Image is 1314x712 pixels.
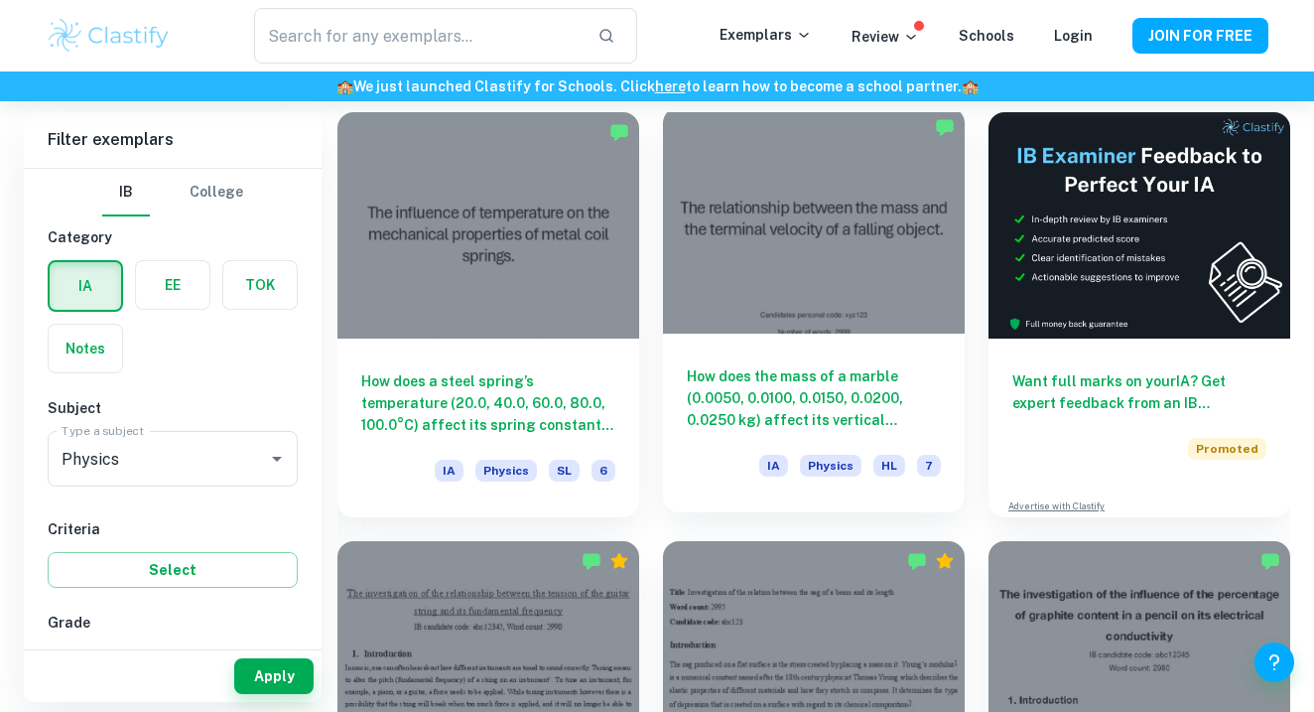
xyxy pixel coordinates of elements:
[959,28,1014,44] a: Schools
[907,551,927,571] img: Marked
[852,26,919,48] p: Review
[361,370,615,436] h6: How does a steel spring’s temperature (20.0, 40.0, 60.0, 80.0, 100.0°C) affect its spring constan...
[663,112,965,517] a: How does the mass of a marble (0.0050, 0.0100, 0.0150, 0.0200, 0.0250 kg) affect its vertical ter...
[48,226,298,248] h6: Category
[935,551,955,571] div: Premium
[48,552,298,588] button: Select
[609,551,629,571] div: Premium
[609,122,629,142] img: Marked
[655,78,686,94] a: here
[102,169,243,216] div: Filter type choice
[1012,370,1266,414] h6: Want full marks on your IA ? Get expert feedback from an IB examiner!
[50,262,121,310] button: IA
[475,460,537,482] span: Physics
[720,24,812,46] p: Exemplars
[935,117,955,137] img: Marked
[46,16,172,56] img: Clastify logo
[917,455,941,477] span: 7
[435,460,463,482] span: IA
[223,261,297,309] button: TOK
[102,169,150,216] button: IB
[582,551,601,571] img: Marked
[49,325,122,372] button: Notes
[873,455,905,477] span: HL
[1054,28,1093,44] a: Login
[1132,18,1268,54] button: JOIN FOR FREE
[800,455,861,477] span: Physics
[1260,551,1280,571] img: Marked
[234,658,314,694] button: Apply
[48,397,298,419] h6: Subject
[549,460,580,482] span: SL
[1008,499,1105,513] a: Advertise with Clastify
[48,518,298,540] h6: Criteria
[254,8,582,64] input: Search for any exemplars...
[988,112,1290,517] a: Want full marks on yourIA? Get expert feedback from an IB examiner!PromotedAdvertise with Clastify
[988,112,1290,339] img: Thumbnail
[687,365,941,431] h6: How does the mass of a marble (0.0050, 0.0100, 0.0150, 0.0200, 0.0250 kg) affect its vertical ter...
[263,445,291,473] button: Open
[591,460,615,482] span: 6
[190,169,243,216] button: College
[962,78,979,94] span: 🏫
[136,261,209,309] button: EE
[48,612,298,634] h6: Grade
[1188,438,1266,460] span: Promoted
[4,75,1310,97] h6: We just launched Clastify for Schools. Click to learn how to become a school partner.
[759,455,788,477] span: IA
[62,422,144,439] label: Type a subject
[336,78,353,94] span: 🏫
[1254,642,1294,682] button: Help and Feedback
[337,112,639,517] a: How does a steel spring’s temperature (20.0, 40.0, 60.0, 80.0, 100.0°C) affect its spring constan...
[24,112,322,168] h6: Filter exemplars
